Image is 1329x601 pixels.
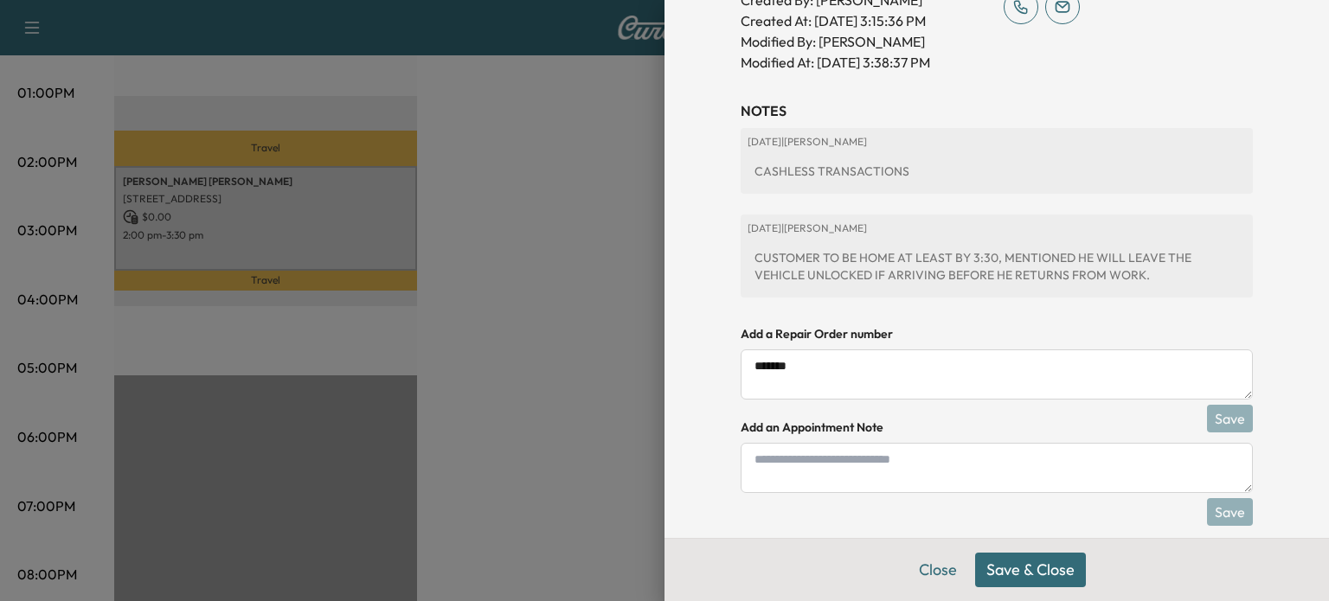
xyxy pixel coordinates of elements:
[741,325,1253,342] h4: Add a Repair Order number
[741,52,990,73] p: Modified At : [DATE] 3:38:37 PM
[748,242,1246,291] div: CUSTOMER TO BE HOME AT LEAST BY 3:30, MENTIONED HE WILL LEAVE THE VEHICLE UNLOCKED IF ARRIVING BE...
[741,100,1253,121] h3: NOTES
[741,31,990,52] p: Modified By : [PERSON_NAME]
[908,553,968,587] button: Close
[975,553,1086,587] button: Save & Close
[748,135,1246,149] p: [DATE] | [PERSON_NAME]
[741,10,990,31] p: Created At : [DATE] 3:15:36 PM
[748,156,1246,187] div: CASHLESS TRANSACTIONS
[748,221,1246,235] p: [DATE] | [PERSON_NAME]
[741,419,1253,436] h4: Add an Appointment Note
